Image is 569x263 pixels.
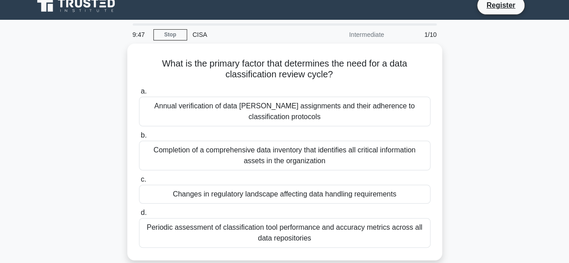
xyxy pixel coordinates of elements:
[187,26,311,44] div: CISA
[139,97,430,126] div: Annual verification of data [PERSON_NAME] assignments and their adherence to classification proto...
[138,58,431,80] h5: What is the primary factor that determines the need for a data classification review cycle?
[139,185,430,204] div: Changes in regulatory landscape affecting data handling requirements
[390,26,442,44] div: 1/10
[141,175,146,183] span: c.
[153,29,187,40] a: Stop
[127,26,153,44] div: 9:47
[141,87,147,95] span: a.
[311,26,390,44] div: Intermediate
[139,141,430,170] div: Completion of a comprehensive data inventory that identifies all critical information assets in t...
[141,131,147,139] span: b.
[141,209,147,216] span: d.
[139,218,430,248] div: Periodic assessment of classification tool performance and accuracy metrics across all data repos...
